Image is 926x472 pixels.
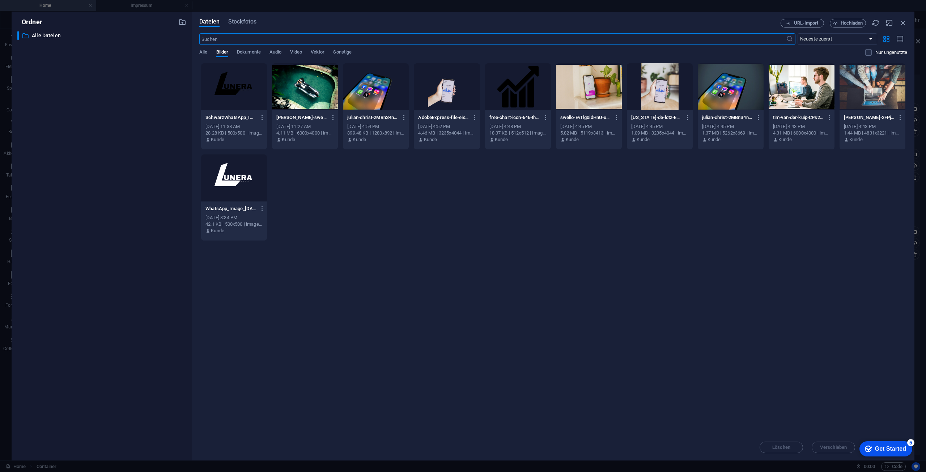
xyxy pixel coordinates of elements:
[347,114,398,121] p: julian-christ-2MBnS4np8i0-unsplash-Photoroom-mbya_0tXITkHwy15ycLAoA.png
[560,114,611,121] p: swello-EvTlg0idHnU-unsplash-FqB-d0bxUPOGNKANtOLUIw.jpg
[199,33,786,45] input: Suchen
[489,123,547,130] div: [DATE] 4:48 PM
[216,48,229,58] span: Bilder
[211,228,224,234] p: Kunde
[290,48,302,58] span: Video
[708,136,721,143] p: Kunde
[702,114,753,121] p: julian-christ-2MBnS4np8i0-unsplash-MATo3MpZWvLufuKd0HhSAQ.jpg
[841,21,863,25] span: Hochladen
[353,136,366,143] p: Kunde
[637,136,650,143] p: Kunde
[237,48,261,58] span: Dokumente
[560,130,617,136] div: 5.82 MB | 5119x3413 | image/jpeg
[773,114,824,121] p: tim-van-der-kuip-CPs2X8JYmS8-unsplash-7UyKQ5i9Cg_XpBjWrIQFBg.jpg
[702,123,759,130] div: [DATE] 4:45 PM
[311,48,325,58] span: Vektor
[885,19,893,27] i: Minimieren
[276,123,334,130] div: [DATE] 11:27 AM
[489,114,540,121] p: free-chart-icon-646-thumb-FLz2R4C0AF5oSvmz3B8FjQ.png
[849,136,863,143] p: Kunde
[899,19,907,27] i: Schließen
[418,130,475,136] div: 4.46 MB | 3235x4044 | image/png
[54,1,61,9] div: 5
[844,114,895,121] p: john-2FPjlAyMQTA-unsplash-HOYEAxratKT_kRb-F94AvA.jpg
[489,130,547,136] div: 18.37 KB | 512x512 | image/png
[773,123,830,130] div: [DATE] 4:43 PM
[773,130,830,136] div: 4.31 MB | 6000x4000 | image/jpeg
[282,136,295,143] p: Kunde
[631,123,688,130] div: [DATE] 4:45 PM
[872,19,880,27] i: Neu laden
[794,21,819,25] span: URL-Import
[205,205,256,212] p: WhatsApp_Image_2025-08-07_at_19.29.50-removebg-preview-JnVTGnahvxfbolNQ4gLeGQ.png
[205,114,256,121] p: SchwarzWhatsApp_Image_2025-08-07_at_19.29.50-removebg-preview-dyCzjKJH9tEKDi2o0vLjvQ.png
[844,130,901,136] div: 1.44 MB | 4831x3221 | image/jpeg
[211,136,224,143] p: Kunde
[830,19,866,27] button: Hochladen
[844,123,901,130] div: [DATE] 4:43 PM
[333,48,352,58] span: Sonstige
[269,48,281,58] span: Audio
[418,123,475,130] div: [DATE] 4:52 PM
[205,123,263,130] div: [DATE] 11:38 AM
[631,114,682,121] p: georgia-de-lotz-Ebb8fe-NZtM-unsplash-BUIVYpYSRjayVmyyumZGYQ.jpg
[781,19,824,27] button: URL-Import
[205,214,263,221] div: [DATE] 3:34 PM
[276,130,334,136] div: 4.11 MB | 6000x4000 | image/jpeg
[875,49,907,56] p: Zeigt nur Dateien an, die nicht auf der Website verwendet werden. Dateien, die während dieser Sit...
[205,130,263,136] div: 28.28 KB | 500x500 | image/png
[347,123,404,130] div: [DATE] 4:54 PM
[17,17,42,27] p: Ordner
[228,17,256,26] span: Stockfotos
[6,4,59,19] div: Get Started 5 items remaining, 0% complete
[178,18,186,26] i: Neuen Ordner erstellen
[424,136,437,143] p: Kunde
[631,130,688,136] div: 1.09 MB | 3235x4044 | image/jpeg
[21,8,52,14] div: Get Started
[495,136,508,143] p: Kunde
[778,136,792,143] p: Kunde
[276,114,327,121] p: danny-swellchasers-8yo4TC-iikA-unsplash-5kDZvHYC3vpI4CuShMS_uA.jpg
[347,130,404,136] div: 899.48 KB | 1280x892 | image/png
[702,130,759,136] div: 1.37 MB | 5262x3669 | image/jpeg
[566,136,579,143] p: Kunde
[205,221,263,228] div: 42.1 KB | 500x500 | image/png
[560,123,617,130] div: [DATE] 4:45 PM
[17,31,19,40] div: ​
[418,114,469,121] p: AdobeExpress-file-eixDRKgr21Tc3anF7d48Og.png
[32,31,173,40] p: Alle Dateien
[199,48,207,58] span: Alle
[199,17,220,26] span: Dateien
